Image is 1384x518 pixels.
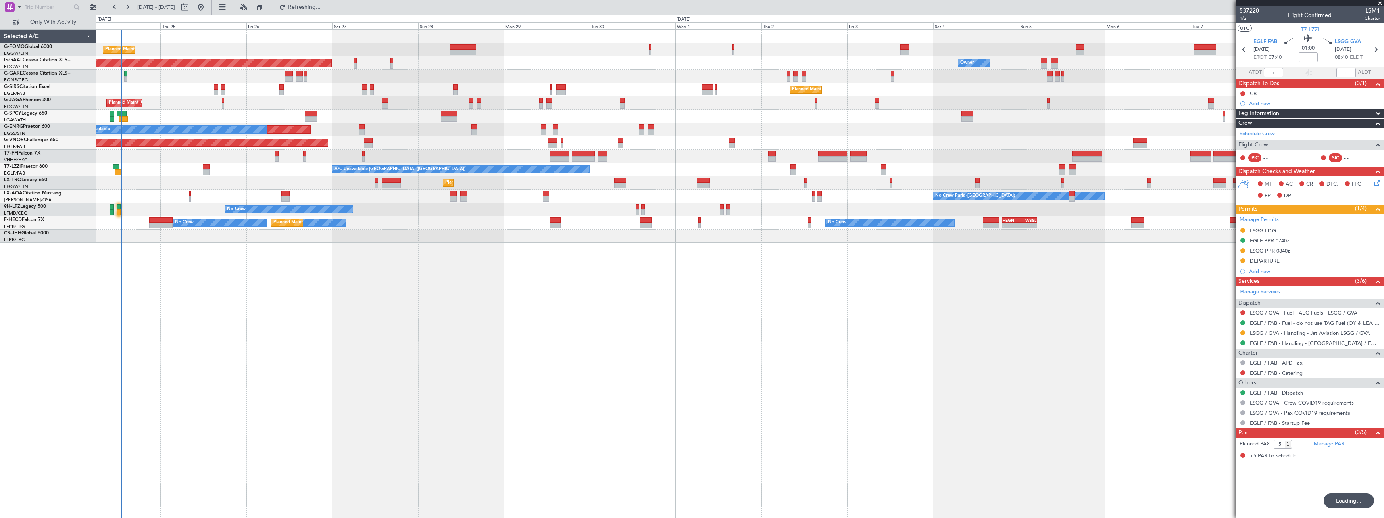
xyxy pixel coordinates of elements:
[1240,440,1270,448] label: Planned PAX
[4,223,25,230] a: LFPB/LBG
[675,22,761,29] div: Wed 1
[4,210,27,216] a: LFMD/CEQ
[1344,154,1362,161] div: - -
[1253,46,1270,54] span: [DATE]
[1250,257,1280,264] div: DEPARTURE
[9,16,88,29] button: Only With Activity
[25,1,71,13] input: Trip Number
[1250,237,1289,244] div: EGLF PPR 0740z
[1250,247,1290,254] div: LSGG PPR 0840z
[1302,44,1315,52] span: 01:00
[1265,192,1271,200] span: FP
[4,178,21,182] span: LX-TRO
[105,44,232,56] div: Planned Maint [GEOGRAPHIC_DATA] ([GEOGRAPHIC_DATA])
[4,130,25,136] a: EGSS/STN
[1314,440,1344,448] a: Manage PAX
[1250,452,1296,460] span: +5 PAX to schedule
[1286,180,1293,188] span: AC
[1238,349,1258,358] span: Charter
[1250,389,1303,396] a: EGLF / FAB - Dispatch
[4,111,21,116] span: G-SPCY
[4,84,19,89] span: G-SIRS
[4,197,52,203] a: [PERSON_NAME]/QSA
[1238,205,1257,214] span: Permits
[1253,38,1277,46] span: EGLF FAB
[4,184,28,190] a: EGGW/LTN
[4,151,18,156] span: T7-FFI
[792,84,919,96] div: Planned Maint [GEOGRAPHIC_DATA] ([GEOGRAPHIC_DATA])
[4,157,28,163] a: VHHH/HKG
[761,22,847,29] div: Thu 2
[1263,154,1282,161] div: - -
[1329,153,1342,162] div: SIC
[1326,180,1338,188] span: DFC,
[1238,428,1247,438] span: Pax
[1003,223,1019,228] div: -
[273,217,400,229] div: Planned Maint [GEOGRAPHIC_DATA] ([GEOGRAPHIC_DATA])
[1301,25,1319,34] span: T7-LZZI
[1248,153,1261,162] div: PIC
[828,217,846,229] div: No Crew
[137,4,175,11] span: [DATE] - [DATE]
[4,90,25,96] a: EGLF/FAB
[4,217,44,222] a: F-HECDFalcon 7X
[4,164,21,169] span: T7-LZZI
[1250,370,1303,376] a: EGLF / FAB - Catering
[1250,90,1257,97] div: CB
[4,170,25,176] a: EGLF/FAB
[4,138,58,142] a: G-VNORChallenger 650
[4,71,71,76] a: G-GARECessna Citation XLS+
[1355,428,1367,437] span: (0/5)
[4,237,25,243] a: LFPB/LBG
[445,177,572,189] div: Planned Maint [GEOGRAPHIC_DATA] ([GEOGRAPHIC_DATA])
[1365,6,1380,15] span: LSM1
[1019,22,1105,29] div: Sun 5
[1250,340,1380,347] a: EGLF / FAB - Handling - [GEOGRAPHIC_DATA] / EGLF / FAB
[98,16,111,23] div: [DATE]
[1265,180,1272,188] span: MF
[1240,6,1259,15] span: 537220
[4,164,48,169] a: T7-LZZIPraetor 600
[1105,22,1191,29] div: Mon 6
[1240,216,1279,224] a: Manage Permits
[1249,69,1262,77] span: ATOT
[1253,54,1267,62] span: ETOT
[1355,277,1367,285] span: (3/6)
[4,50,28,56] a: EGGW/LTN
[4,144,25,150] a: EGLF/FAB
[1324,493,1374,508] div: Loading...
[275,1,324,14] button: Refreshing...
[4,44,52,49] a: G-FOMOGlobal 6000
[1335,46,1351,54] span: [DATE]
[677,16,690,23] div: [DATE]
[109,97,236,109] div: Planned Maint [GEOGRAPHIC_DATA] ([GEOGRAPHIC_DATA])
[332,22,418,29] div: Sat 27
[4,84,50,89] a: G-SIRSCitation Excel
[1240,15,1259,22] span: 1/2
[227,203,246,215] div: No Crew
[1238,299,1261,308] span: Dispatch
[1250,309,1357,316] a: LSGG / GVA - Fuel - AEG Fuels - LSGG / GVA
[1019,218,1036,223] div: WSSL
[1269,54,1282,62] span: 07:40
[4,117,26,123] a: LGAV/ATH
[1350,54,1363,62] span: ELDT
[4,111,47,116] a: G-SPCYLegacy 650
[4,151,40,156] a: T7-FFIFalcon 7X
[1238,140,1268,150] span: Flight Crew
[1238,167,1315,176] span: Dispatch Checks and Weather
[1249,268,1380,275] div: Add new
[1365,15,1380,22] span: Charter
[1238,277,1259,286] span: Services
[1238,79,1279,88] span: Dispatch To-Dos
[21,19,85,25] span: Only With Activity
[960,57,974,69] div: Owner
[4,124,50,129] a: G-ENRGPraetor 600
[1250,330,1370,336] a: LSGG / GVA - Handling - Jet Aviation LSGG / GVA
[1355,79,1367,88] span: (0/1)
[4,71,23,76] span: G-GARE
[4,204,46,209] a: 9H-LPZLegacy 500
[4,178,47,182] a: LX-TROLegacy 650
[1284,192,1291,200] span: DP
[590,22,675,29] div: Tue 30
